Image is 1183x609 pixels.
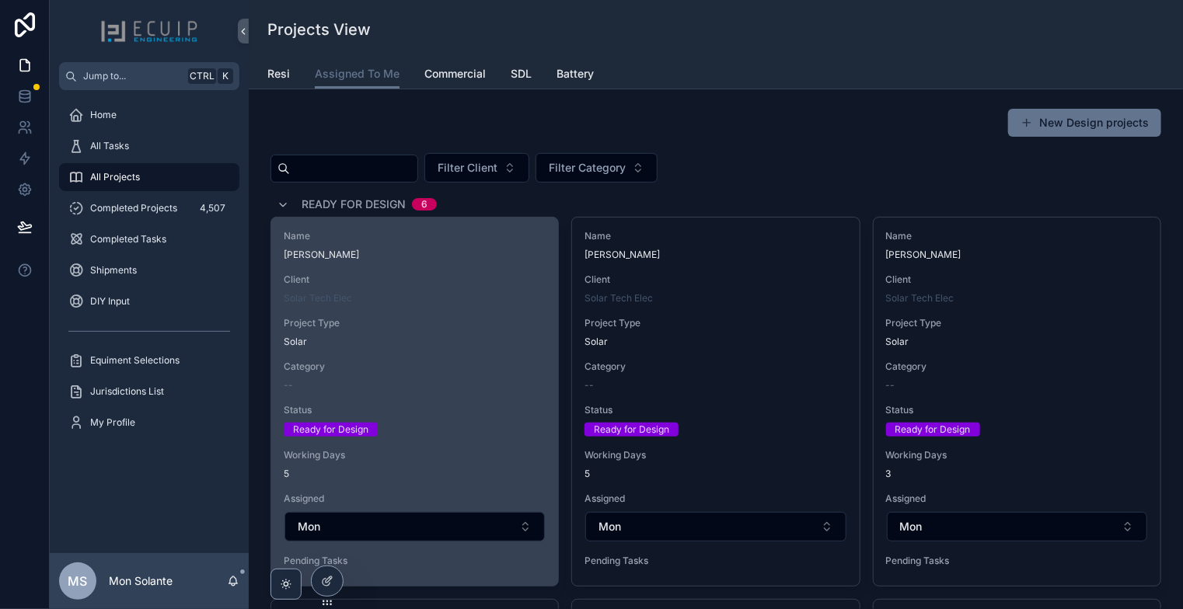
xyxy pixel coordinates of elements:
span: MS [68,572,88,590]
a: DIY Input [59,287,239,315]
span: Client [585,273,846,286]
a: Completed Projects4,507 [59,194,239,222]
span: Working Days [886,449,1148,461]
span: Pending Tasks [284,555,546,567]
span: Pending Tasks [585,555,846,567]
div: 6 [421,198,427,211]
span: K [219,70,232,82]
span: Ready for Design [302,197,406,212]
p: Mon Solante [109,573,173,589]
span: Filter Client [438,160,497,176]
a: Solar Tech Elec [284,292,352,304]
span: Category [284,360,546,373]
span: Assigned [585,492,846,505]
span: Pending Tasks [886,555,1148,567]
span: Solar [886,336,909,348]
a: Home [59,101,239,129]
a: Name[PERSON_NAME]ClientSolar Tech ElecProject TypeSolarCategory--StatusReady for DesignWorking Da... [270,217,559,586]
span: Solar [284,336,307,348]
span: 5 [585,468,846,480]
span: SDL [511,66,532,82]
a: All Tasks [59,132,239,160]
a: Name[PERSON_NAME]ClientSolar Tech ElecProject TypeSolarCategory--StatusReady for DesignWorking Da... [571,217,860,586]
span: All Tasks [90,140,129,152]
span: Status [284,404,546,416]
div: 4,507 [195,199,230,217]
span: Mon [900,519,923,534]
button: Select Button [284,512,545,541]
span: Project Type [585,317,846,329]
a: Name[PERSON_NAME]ClientSolar Tech ElecProject TypeSolarCategory--StatusReady for DesignWorking Da... [873,217,1161,586]
a: Shipments [59,256,239,284]
a: Completed Tasks [59,225,239,253]
img: App logo [100,19,198,43]
button: Select Button [536,153,658,183]
h1: Projects View [267,19,371,40]
span: All Projects [90,171,140,183]
button: Select Button [424,153,529,183]
a: Assigned To Me [315,60,400,89]
span: Home [90,109,117,121]
a: Equiment Selections [59,346,239,374]
a: SDL [511,60,532,91]
span: Client [284,273,546,286]
button: New Design projects [1008,109,1161,137]
span: Filter Category [549,160,626,176]
a: My Profile [59,409,239,437]
span: Name [886,230,1148,242]
button: Jump to...CtrlK [59,62,239,90]
span: Name [284,230,546,242]
span: Completed Tasks [90,233,166,245]
span: 3 [886,468,1148,480]
span: Assigned To Me [315,66,400,82]
span: DIY Input [90,295,130,308]
span: Commercial [424,66,486,82]
span: Completed Projects [90,202,177,214]
span: Assigned [886,492,1148,505]
span: Project Type [886,317,1148,329]
button: Select Button [585,512,846,541]
span: Category [886,360,1148,373]
div: Ready for Design [895,423,971,437]
a: All Projects [59,163,239,191]
span: [PERSON_NAME] [284,249,546,261]
span: -- [886,379,895,391]
span: Battery [557,66,594,82]
span: Jump to... [83,70,182,82]
span: Solar [585,336,608,348]
span: Mon [298,519,320,534]
span: 5 [284,468,546,480]
span: [PERSON_NAME] [585,249,846,261]
span: -- [585,379,594,391]
span: Equiment Selections [90,354,180,367]
span: My Profile [90,416,135,429]
span: Working Days [585,449,846,461]
span: Client [886,273,1148,286]
a: Solar Tech Elec [886,292,954,304]
span: Status [585,404,846,416]
a: Resi [267,60,290,91]
span: Working Days [284,449,546,461]
span: Resi [267,66,290,82]
a: Battery [557,60,594,91]
span: Project Type [284,317,546,329]
span: Category [585,360,846,373]
span: Jurisdictions List [90,385,164,398]
span: Shipments [90,264,137,277]
span: [PERSON_NAME] [886,249,1148,261]
span: Status [886,404,1148,416]
span: Mon [598,519,621,534]
div: scrollable content [50,90,249,457]
a: Solar Tech Elec [585,292,653,304]
span: -- [284,379,293,391]
span: Name [585,230,846,242]
div: Ready for Design [293,423,368,437]
a: Jurisdictions List [59,378,239,405]
div: Ready for Design [594,423,669,437]
span: Assigned [284,492,546,505]
span: Ctrl [188,68,216,84]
